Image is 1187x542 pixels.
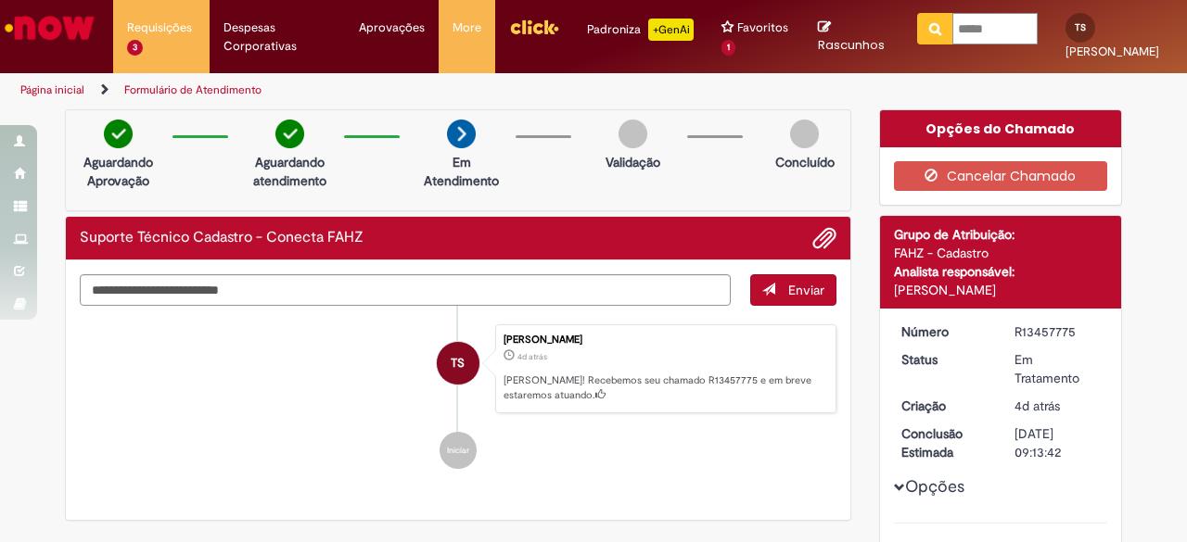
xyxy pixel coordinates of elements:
span: TS [451,341,465,385]
dt: Conclusão Estimada [887,424,1002,461]
textarea: Digite sua mensagem aqui... [80,274,731,305]
img: img-circle-grey.png [790,120,819,148]
time: 28/08/2025 13:13:39 [1015,397,1060,414]
dt: Criação [887,397,1002,415]
span: Requisições [127,19,192,37]
button: Adicionar anexos [812,226,836,250]
div: Tatiane Faustino Soares [437,342,479,384]
div: 28/08/2025 13:13:39 [1015,397,1101,415]
span: [PERSON_NAME] [1066,44,1159,59]
a: Rascunhos [818,19,889,54]
button: Cancelar Chamado [894,161,1108,191]
button: Enviar [750,274,836,306]
h2: Suporte Técnico Cadastro - Conecta FAHZ Histórico de tíquete [80,230,364,246]
img: img-circle-grey.png [619,120,647,148]
span: Enviar [788,282,824,298]
span: Despesas Corporativas [223,19,331,56]
div: [PERSON_NAME] [504,334,826,346]
ul: Trilhas de página [14,73,777,107]
span: More [453,19,481,37]
span: Aprovações [359,19,425,37]
div: [DATE] 09:13:42 [1015,424,1101,461]
span: 4d atrás [517,351,547,362]
p: Concluído [775,153,835,171]
li: Tatiane Faustino Soares [80,324,836,413]
a: Formulário de Atendimento [124,82,262,97]
span: 1 [721,40,735,56]
p: Em Atendimento [416,153,506,190]
div: Em Tratamento [1015,350,1101,387]
ul: Histórico de tíquete [80,306,836,487]
div: Analista responsável: [894,262,1108,281]
div: Grupo de Atribuição: [894,225,1108,244]
div: [PERSON_NAME] [894,281,1108,299]
dt: Número [887,322,1002,341]
div: Padroniza [587,19,694,41]
a: Página inicial [20,82,84,97]
div: Opções do Chamado [880,110,1122,147]
span: Rascunhos [818,36,885,54]
img: ServiceNow [2,9,97,46]
p: Validação [606,153,660,171]
span: Favoritos [737,19,788,37]
img: check-circle-green.png [104,120,133,148]
span: TS [1075,21,1086,33]
span: 4d atrás [1015,397,1060,414]
div: R13457775 [1015,322,1101,341]
img: check-circle-green.png [275,120,304,148]
p: [PERSON_NAME]! Recebemos seu chamado R13457775 e em breve estaremos atuando. [504,373,826,402]
p: Aguardando Aprovação [73,153,163,190]
dt: Status [887,350,1002,369]
span: 3 [127,40,143,56]
p: Aguardando atendimento [245,153,335,190]
div: FAHZ - Cadastro [894,244,1108,262]
time: 28/08/2025 13:13:39 [517,351,547,362]
img: arrow-next.png [447,120,476,148]
img: click_logo_yellow_360x200.png [509,13,559,41]
p: +GenAi [648,19,694,41]
button: Pesquisar [917,13,953,44]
